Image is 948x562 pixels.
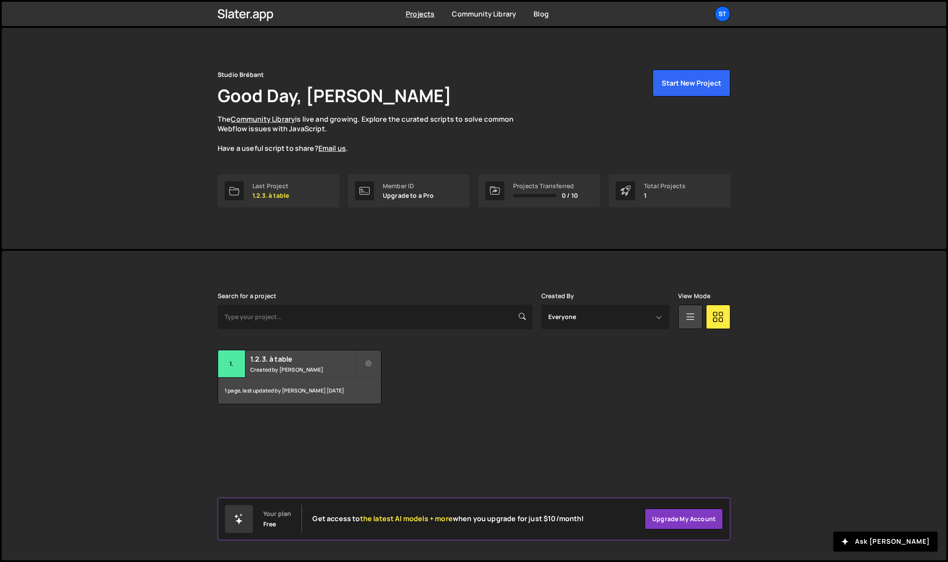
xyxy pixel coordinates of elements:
h2: 1.2.3. à table [250,354,355,364]
h1: Good Day, [PERSON_NAME] [218,83,451,107]
label: View Mode [678,293,710,299]
span: 0 / 10 [562,192,578,199]
a: Community Library [452,9,516,19]
div: Member ID [383,183,434,190]
span: the latest AI models + more [360,514,453,523]
input: Type your project... [218,305,533,329]
div: Projects Transferred [513,183,578,190]
small: Created by [PERSON_NAME] [250,366,355,373]
div: Free [263,521,276,528]
label: Search for a project [218,293,276,299]
a: Upgrade my account [645,509,723,529]
button: Start New Project [653,70,730,96]
a: Community Library [231,114,295,124]
div: 1. [218,350,245,378]
label: Created By [541,293,574,299]
a: Last Project 1.2.3. à table [218,174,339,207]
a: 1. 1.2.3. à table Created by [PERSON_NAME] 1 page, last updated by [PERSON_NAME] [DATE] [218,350,381,404]
div: Total Projects [644,183,686,190]
button: Ask [PERSON_NAME] [833,532,938,552]
div: Last Project [252,183,289,190]
div: Your plan [263,510,291,517]
a: Blog [534,9,549,19]
h2: Get access to when you upgrade for just $10/month! [312,515,584,523]
p: 1 [644,192,686,199]
p: The is live and growing. Explore the curated scripts to solve common Webflow issues with JavaScri... [218,114,530,153]
a: Email us [318,143,346,153]
p: Upgrade to a Pro [383,192,434,199]
div: Studio Brébant [218,70,264,80]
p: 1.2.3. à table [252,192,289,199]
a: St [715,6,730,22]
div: 1 page, last updated by [PERSON_NAME] [DATE] [218,378,381,404]
a: Projects [406,9,434,19]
